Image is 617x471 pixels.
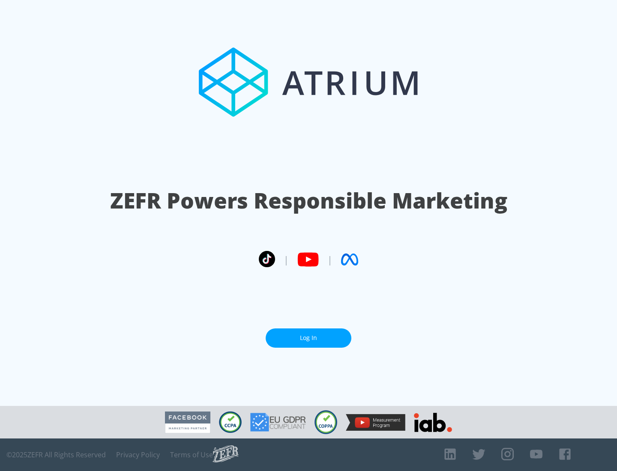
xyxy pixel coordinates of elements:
img: GDPR Compliant [250,413,306,432]
img: IAB [414,413,452,432]
span: © 2025 ZEFR All Rights Reserved [6,450,106,459]
img: COPPA Compliant [314,410,337,434]
a: Terms of Use [170,450,213,459]
img: Facebook Marketing Partner [165,411,210,433]
h1: ZEFR Powers Responsible Marketing [110,186,507,215]
a: Privacy Policy [116,450,160,459]
span: | [284,253,289,266]
img: YouTube Measurement Program [346,414,405,431]
span: | [327,253,332,266]
img: CCPA Compliant [219,411,242,433]
a: Log In [266,328,351,348]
